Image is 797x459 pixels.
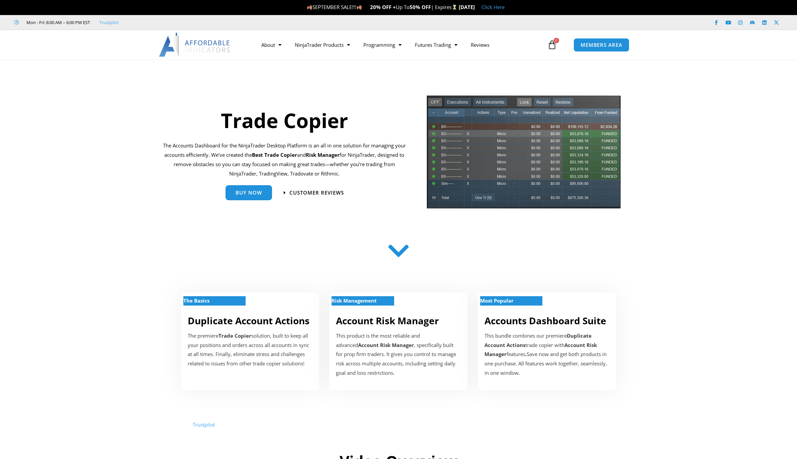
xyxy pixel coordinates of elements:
span: Customer Reviews [289,190,344,195]
strong: Trade Copier [218,332,251,339]
a: NinjaTrader Products [288,37,357,52]
span: Mon - Fri: 8:00 AM – 6:00 PM EST [25,18,90,26]
a: MEMBERS AREA [573,38,629,52]
a: Buy Now [226,185,272,200]
a: Trustpilot [99,18,119,26]
a: Programming [357,37,408,52]
h1: Trade Copier [163,106,406,134]
img: tradecopier | Affordable Indicators – NinjaTrader [426,95,621,214]
a: Click Here [481,4,505,10]
a: Duplicate Account Actions [188,314,309,327]
span: Buy Now [236,190,262,195]
div: This bundle combines our premiere trade copier with features Save now and get both products in on... [484,331,609,378]
img: 🍂 [307,5,312,10]
span: MEMBERS AREA [581,42,622,47]
a: 0 [537,35,567,54]
strong: Account Risk Manager [358,342,414,348]
a: Account Risk Manager [336,314,439,327]
p: The Accounts Dashboard for the NinjaTrader Desktop Platform is an all in one solution for managin... [163,141,406,178]
a: Customer Reviews [284,190,344,195]
p: The premiere solution, built to keep all your positions and orders across all accounts in sync at... [188,331,313,368]
a: About [255,37,288,52]
img: LogoAI | Affordable Indicators – NinjaTrader [159,33,231,57]
strong: Risk Management [332,297,377,304]
a: Accounts Dashboard Suite [484,314,606,327]
span: 0 [554,38,559,43]
a: Reviews [464,37,496,52]
a: Trustpilot [193,421,215,428]
b: Best Trade Copier [252,151,297,158]
strong: Risk Manager [306,151,340,158]
strong: [DATE] [459,4,475,10]
a: Futures Trading [408,37,464,52]
strong: The Basics [183,297,209,304]
strong: 20% OFF + [370,4,396,10]
span: SEPTEMBER SALE!!! Up To | Expires [307,4,458,10]
b: . [525,351,527,357]
nav: Menu [255,37,546,52]
img: 🍂 [357,5,362,10]
img: ⌛ [452,5,457,10]
p: This product is the most reliable and advanced , specifically built for prop firm traders. It giv... [336,331,461,378]
strong: Most Popular [480,297,514,304]
b: Account Risk Manager [484,342,597,358]
b: Duplicate Account Actions [484,332,592,348]
strong: 50% OFF [410,4,431,10]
